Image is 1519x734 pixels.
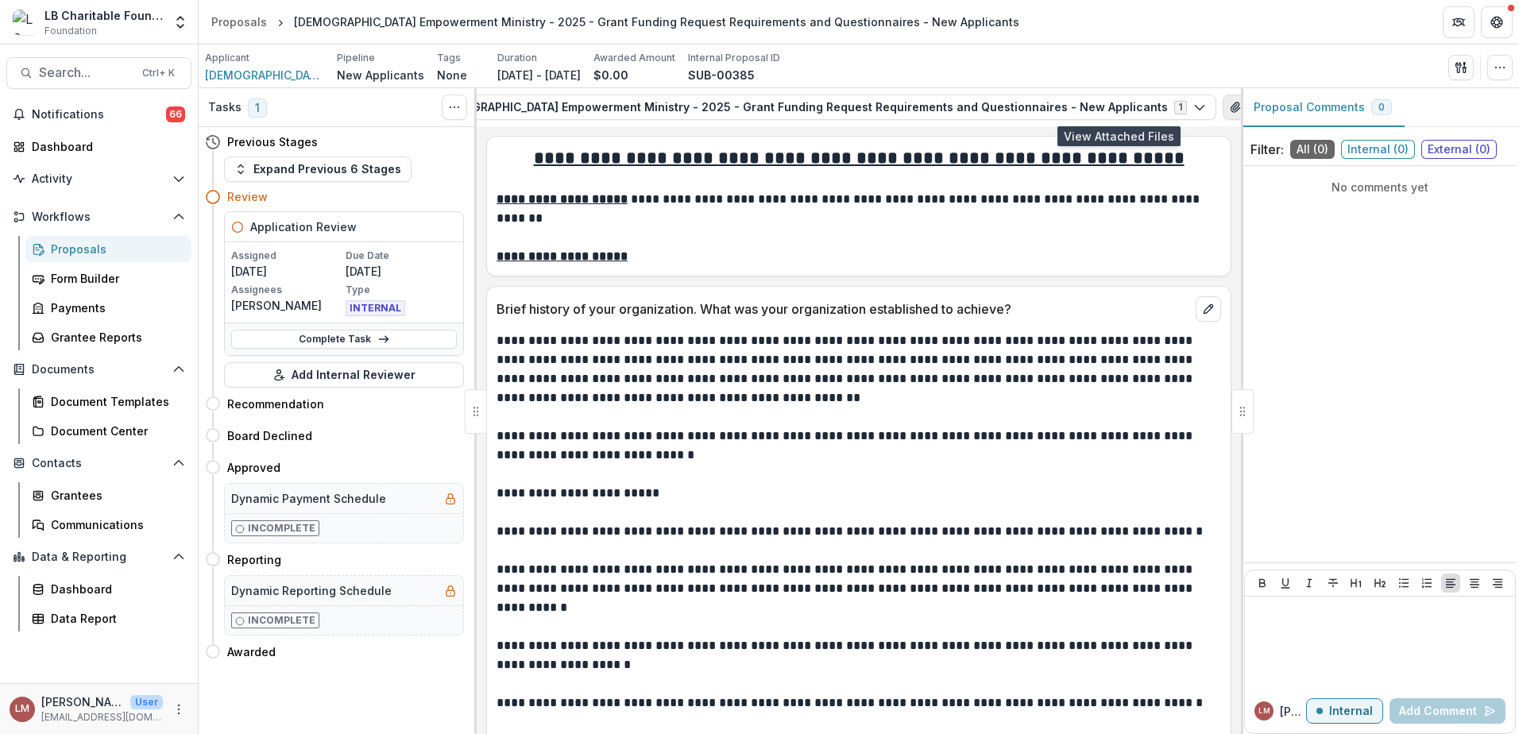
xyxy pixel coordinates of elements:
[32,457,166,470] span: Contacts
[346,263,457,280] p: [DATE]
[231,249,342,263] p: Assigned
[32,138,179,155] div: Dashboard
[25,236,191,262] a: Proposals
[6,57,191,89] button: Search...
[1341,140,1415,159] span: Internal ( 0 )
[1250,140,1284,159] p: Filter:
[1481,6,1513,38] button: Get Help
[224,156,412,182] button: Expand Previous 6 Stages
[32,550,166,564] span: Data & Reporting
[227,396,324,412] h4: Recommendation
[231,330,457,349] a: Complete Task
[205,51,249,65] p: Applicant
[166,106,185,122] span: 66
[51,299,179,316] div: Payments
[32,211,166,224] span: Workflows
[32,363,166,377] span: Documents
[25,512,191,538] a: Communications
[337,67,424,83] p: New Applicants
[25,482,191,508] a: Grantees
[51,423,179,439] div: Document Center
[139,64,178,82] div: Ctrl + K
[13,10,38,35] img: LB Charitable Foundation
[227,551,281,568] h4: Reporting
[25,418,191,444] a: Document Center
[1443,6,1475,38] button: Partners
[6,133,191,160] a: Dashboard
[1329,705,1373,718] p: Internal
[25,324,191,350] a: Grantee Reports
[1421,140,1497,159] span: External ( 0 )
[1465,574,1484,593] button: Align Center
[51,581,179,597] div: Dashboard
[1378,102,1385,113] span: 0
[346,249,457,263] p: Due Date
[1324,574,1343,593] button: Strike
[205,67,324,83] a: [DEMOGRAPHIC_DATA] Empowerment Ministry
[1370,574,1390,593] button: Heading 2
[346,300,405,316] span: INTERNAL
[497,299,1189,319] p: Brief history of your organization. What was your organization established to achieve?
[205,10,1026,33] nav: breadcrumb
[442,95,467,120] button: Toggle View Cancelled Tasks
[1250,179,1509,195] p: No comments yet
[6,102,191,127] button: Notifications66
[211,14,267,30] div: Proposals
[250,218,357,235] h5: Application Review
[1253,574,1272,593] button: Bold
[227,133,318,150] h4: Previous Stages
[1290,140,1335,159] span: All ( 0 )
[6,450,191,476] button: Open Contacts
[44,7,163,24] div: LB Charitable Foundation
[44,24,97,38] span: Foundation
[231,297,342,314] p: [PERSON_NAME]
[688,67,755,83] p: SUB-00385
[437,67,467,83] p: None
[227,427,312,444] h4: Board Declined
[169,700,188,719] button: More
[1417,574,1436,593] button: Ordered List
[437,51,461,65] p: Tags
[1441,574,1460,593] button: Align Left
[208,101,242,114] h3: Tasks
[130,695,163,709] p: User
[51,610,179,627] div: Data Report
[25,388,191,415] a: Document Templates
[41,693,124,710] p: [PERSON_NAME]
[1390,698,1505,724] button: Add Comment
[32,172,166,186] span: Activity
[688,51,780,65] p: Internal Proposal ID
[51,329,179,346] div: Grantee Reports
[1347,574,1366,593] button: Heading 1
[248,521,315,535] p: Incomplete
[424,95,1216,120] button: [DEMOGRAPHIC_DATA] Empowerment Ministry - 2025 - Grant Funding Request Requirements and Questionn...
[227,643,276,660] h4: Awarded
[497,67,581,83] p: [DATE] - [DATE]
[231,582,392,599] h5: Dynamic Reporting Schedule
[231,263,342,280] p: [DATE]
[1394,574,1413,593] button: Bullet List
[1196,296,1221,322] button: edit
[1300,574,1319,593] button: Italicize
[41,710,163,724] p: [EMAIL_ADDRESS][DOMAIN_NAME]
[51,241,179,257] div: Proposals
[1488,574,1507,593] button: Align Right
[231,283,342,297] p: Assignees
[1306,698,1383,724] button: Internal
[51,270,179,287] div: Form Builder
[169,6,191,38] button: Open entity switcher
[32,108,166,122] span: Notifications
[51,393,179,410] div: Document Templates
[497,51,537,65] p: Duration
[51,516,179,533] div: Communications
[248,99,267,118] span: 1
[227,188,268,205] h4: Review
[6,357,191,382] button: Open Documents
[337,51,375,65] p: Pipeline
[1241,88,1405,127] button: Proposal Comments
[39,65,133,80] span: Search...
[15,704,29,714] div: Loida Mendoza
[205,10,273,33] a: Proposals
[224,362,464,388] button: Add Internal Reviewer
